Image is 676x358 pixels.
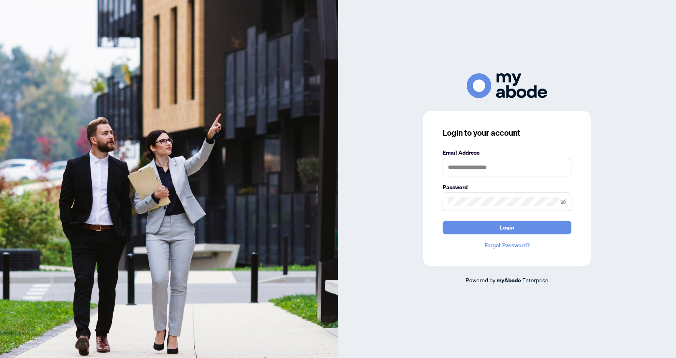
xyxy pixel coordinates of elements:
[443,127,571,139] h3: Login to your account
[500,221,514,234] span: Login
[443,148,571,157] label: Email Address
[443,221,571,234] button: Login
[561,199,566,205] span: eye-invisible
[522,276,548,284] span: Enterprise
[466,276,495,284] span: Powered by
[497,276,521,285] a: myAbode
[443,241,571,250] a: Forgot Password?
[467,73,547,98] img: ma-logo
[443,183,571,192] label: Password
